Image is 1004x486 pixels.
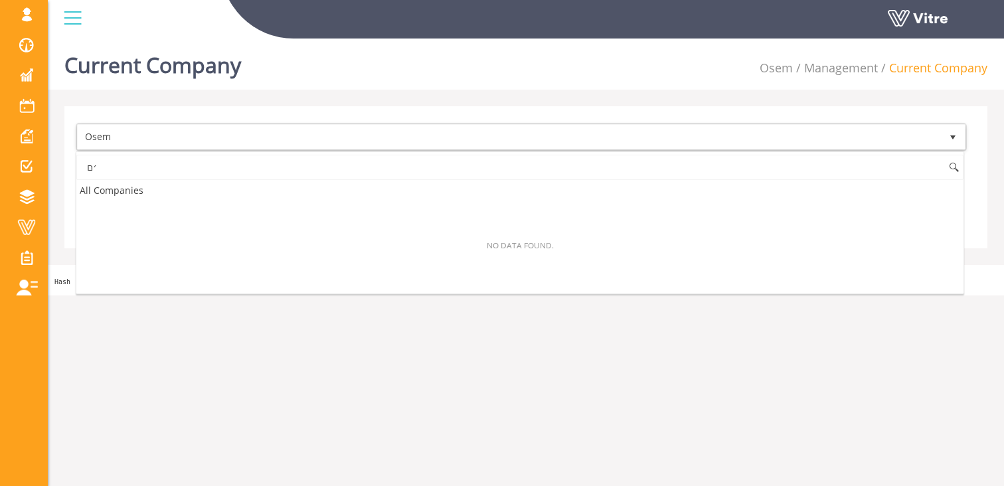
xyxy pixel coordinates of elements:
[78,125,941,149] span: Osem
[793,60,878,77] li: Management
[878,60,987,77] li: Current Company
[64,33,241,90] h1: Current Company
[54,278,306,285] span: Hash '70ea4ec' Date '[DATE] 13:22:17 +0000' Branch 'Production'
[941,125,965,149] span: select
[76,181,963,199] div: All Companies
[76,199,963,291] div: No data found.
[760,60,793,76] a: Osem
